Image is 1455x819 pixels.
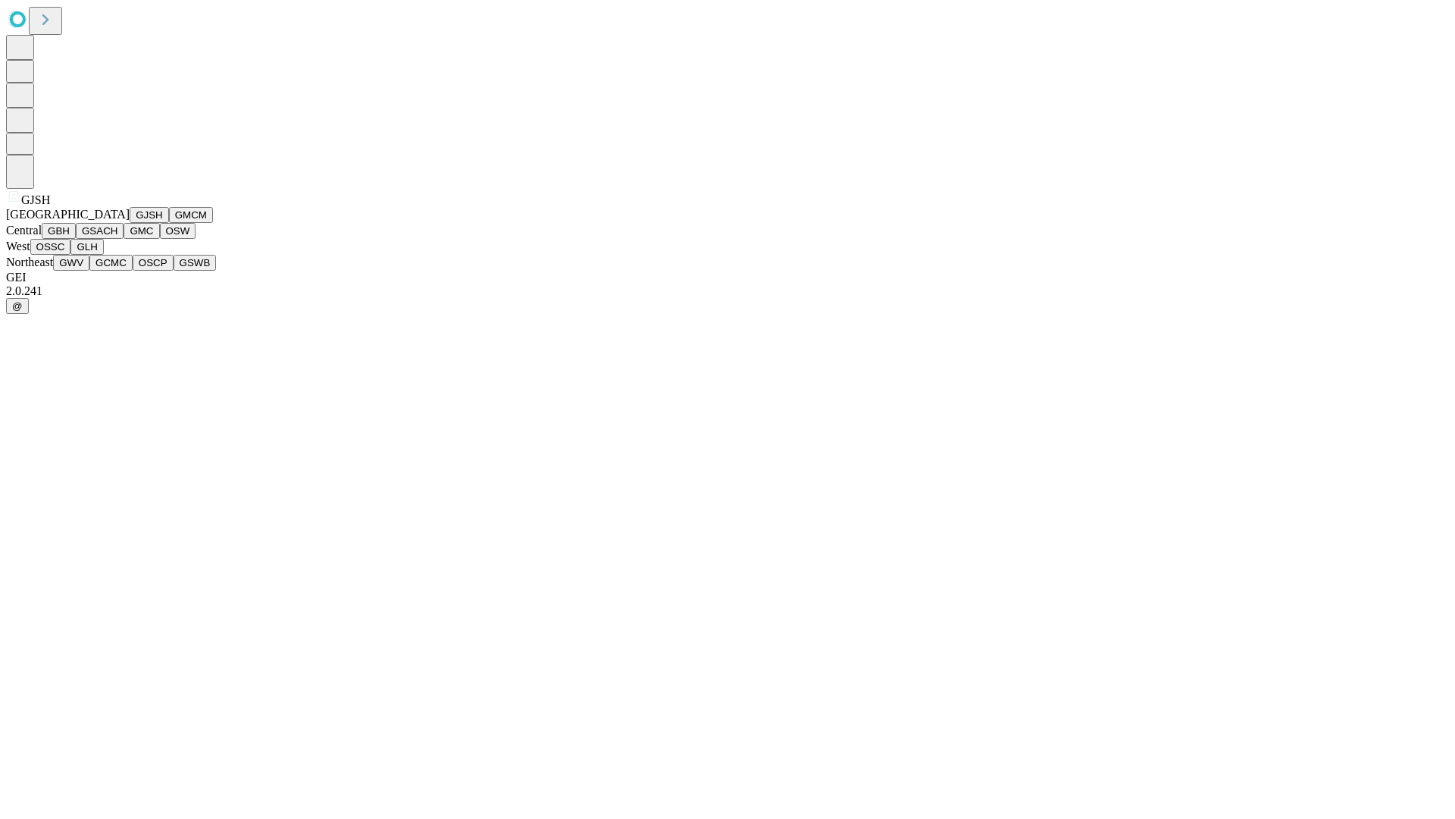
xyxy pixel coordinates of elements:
button: GLH [70,239,103,255]
button: GJSH [130,207,169,223]
button: GMC [124,223,159,239]
button: GBH [42,223,76,239]
span: [GEOGRAPHIC_DATA] [6,208,130,221]
button: GMCM [169,207,213,223]
span: Central [6,224,42,237]
span: @ [12,300,23,312]
button: OSCP [133,255,174,271]
span: West [6,240,30,253]
button: GCMC [89,255,133,271]
div: 2.0.241 [6,284,1449,298]
button: OSW [160,223,196,239]
button: @ [6,298,29,314]
button: GSWB [174,255,217,271]
span: GJSH [21,193,50,206]
button: GWV [53,255,89,271]
span: Northeast [6,256,53,268]
button: GSACH [76,223,124,239]
button: OSSC [30,239,71,255]
div: GEI [6,271,1449,284]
